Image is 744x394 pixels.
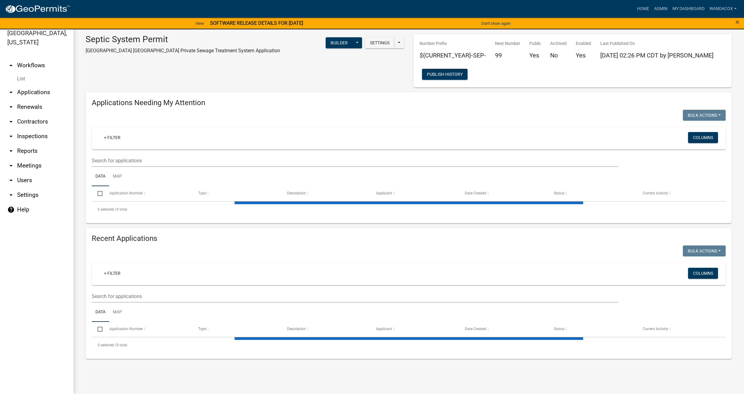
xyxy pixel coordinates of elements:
span: Type [198,327,206,331]
strong: SOFTWARE RELEASE DETAILS FOR [DATE] [210,20,303,26]
a: Data [92,167,109,186]
datatable-header-cell: Select [92,322,103,337]
datatable-header-cell: Applicant [370,186,459,201]
a: + Filter [99,268,125,279]
a: + Filter [99,132,125,143]
wm-modal-confirm: Workflow Publish History [422,72,468,77]
datatable-header-cell: Application Number [103,322,192,337]
a: View [193,18,206,28]
a: Data [92,303,109,322]
button: Publish History [422,69,468,80]
span: Current Activity [643,191,668,195]
i: arrow_drop_down [7,191,15,199]
button: Columns [688,132,718,143]
i: arrow_drop_down [7,177,15,184]
a: My Dashboard [670,3,707,15]
i: help [7,206,15,213]
a: Home [635,3,652,15]
datatable-header-cell: Date Created [459,322,548,337]
h5: No [550,52,567,59]
span: Type [198,191,206,195]
button: Don't show again [479,18,513,28]
datatable-header-cell: Current Activity [637,322,726,337]
a: Map [109,167,126,186]
span: [DATE] 02:26 PM CDT by [PERSON_NAME] [600,52,713,59]
a: Admin [652,3,670,15]
p: Archived [550,40,567,47]
span: Current Activity [643,327,668,331]
datatable-header-cell: Type [192,322,281,337]
i: arrow_drop_down [7,133,15,140]
span: Description [287,191,306,195]
button: Settings [365,37,394,48]
i: arrow_drop_down [7,118,15,125]
div: 0 total [92,337,726,353]
a: Map [109,303,126,322]
p: Last Published On [600,40,713,47]
h3: Septic System Permit [86,34,280,45]
h5: 99 [495,52,520,59]
h4: Applications Needing My Attention [92,98,726,107]
a: WandaCox [707,3,739,15]
i: arrow_drop_down [7,89,15,96]
span: Application Number [109,191,143,195]
p: [GEOGRAPHIC_DATA] [GEOGRAPHIC_DATA] Private Sewage Treatment System Application [86,47,280,54]
h4: Recent Applications [92,234,726,243]
span: 0 selected / [98,207,117,212]
datatable-header-cell: Status [548,322,637,337]
i: arrow_drop_up [7,62,15,69]
div: 0 total [92,202,726,217]
input: Search for applications [92,290,618,303]
datatable-header-cell: Applicant [370,322,459,337]
p: Next Number [495,40,520,47]
p: Public [529,40,541,47]
button: Close [735,18,739,26]
p: Number Prefix [420,40,486,47]
span: Date Created [465,191,486,195]
span: Description [287,327,306,331]
span: Status [554,327,564,331]
p: Enabled [576,40,591,47]
datatable-header-cell: Application Number [103,186,192,201]
span: Applicant [376,191,392,195]
h5: Yes [576,52,591,59]
h5: Yes [529,52,541,59]
span: Application Number [109,327,143,331]
i: arrow_drop_down [7,162,15,169]
datatable-header-cell: Current Activity [637,186,726,201]
datatable-header-cell: Type [192,186,281,201]
datatable-header-cell: Status [548,186,637,201]
span: Date Created [465,327,486,331]
datatable-header-cell: Description [281,322,370,337]
button: Bulk Actions [683,110,726,121]
button: Columns [688,268,718,279]
datatable-header-cell: Description [281,186,370,201]
i: arrow_drop_down [7,147,15,155]
button: Bulk Actions [683,245,726,256]
span: Applicant [376,327,392,331]
datatable-header-cell: Date Created [459,186,548,201]
input: Search for applications [92,154,618,167]
span: Status [554,191,564,195]
i: arrow_drop_down [7,103,15,111]
datatable-header-cell: Select [92,186,103,201]
span: × [735,18,739,26]
span: 0 selected / [98,343,117,347]
button: Builder [326,37,353,48]
h5: ${CURRENT_YEAR}-SEP- [420,52,486,59]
